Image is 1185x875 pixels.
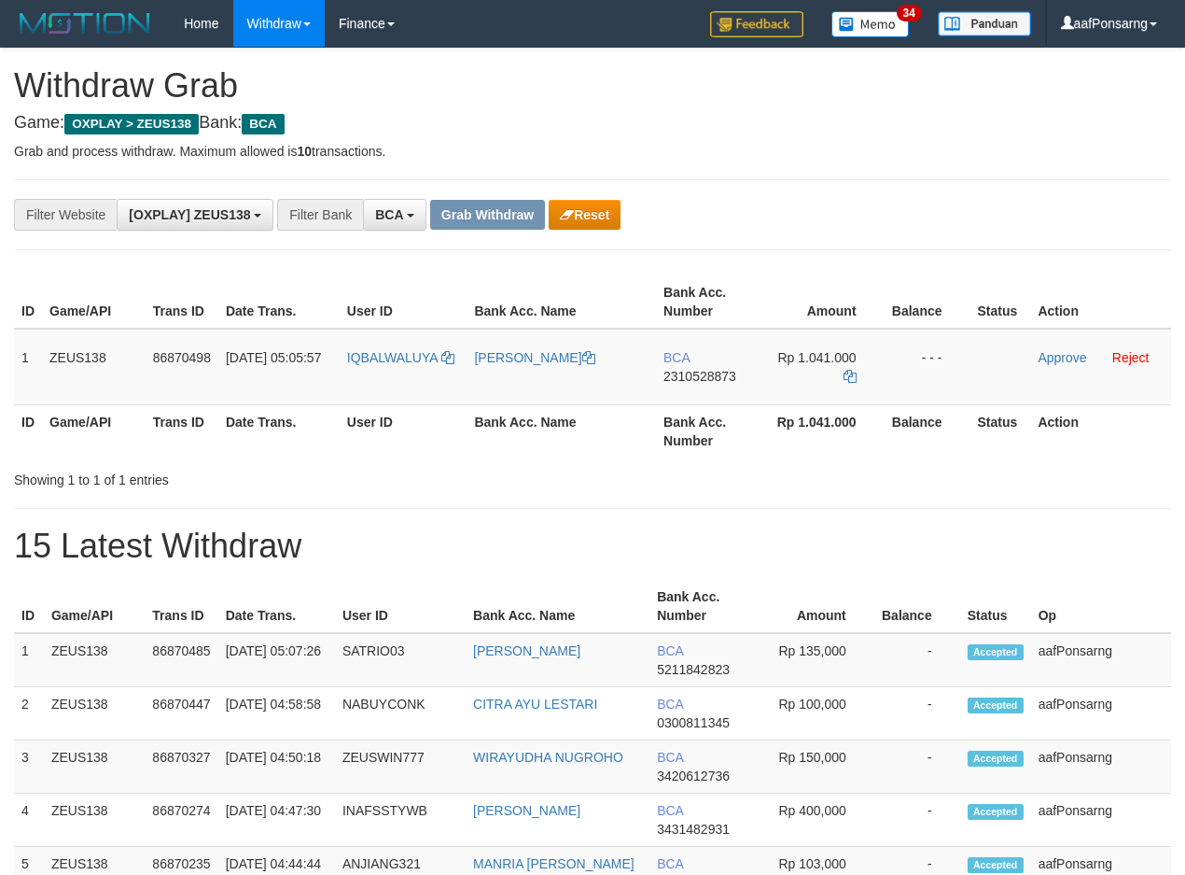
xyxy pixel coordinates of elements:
td: [DATE] 04:58:58 [218,687,335,741]
span: BCA [242,114,284,134]
h1: 15 Latest Withdraw [14,528,1171,565]
span: Copy 0300811345 to clipboard [657,715,730,730]
a: Copy 1041000 to clipboard [843,369,857,384]
button: Reset [549,200,620,230]
th: Rp 1.041.000 [761,404,885,458]
div: Filter Website [14,199,117,231]
th: Balance [885,404,970,458]
th: User ID [340,404,467,458]
td: [DATE] 04:47:30 [218,794,335,847]
th: Bank Acc. Number [649,580,753,633]
th: Status [960,580,1031,633]
td: 3 [14,741,44,794]
td: [DATE] 05:07:26 [218,633,335,687]
span: Copy 2310528873 to clipboard [663,369,736,384]
td: ZEUSWIN777 [335,741,466,794]
th: ID [14,580,44,633]
button: Grab Withdraw [430,200,545,230]
img: Button%20Memo.svg [831,11,910,37]
th: Status [970,275,1031,329]
td: Rp 150,000 [753,741,874,794]
td: INAFSSTYWB [335,794,466,847]
th: Bank Acc. Number [656,404,761,458]
th: Trans ID [146,275,218,329]
th: User ID [340,275,467,329]
a: Approve [1038,350,1086,365]
td: - [874,741,960,794]
td: 86870274 [145,794,217,847]
td: - - - [885,329,970,405]
th: Balance [874,580,960,633]
a: MANRIA [PERSON_NAME] [473,856,634,871]
span: IQBALWALUYA [347,350,438,365]
th: Bank Acc. Name [467,404,656,458]
a: [PERSON_NAME] [473,643,580,658]
td: aafPonsarng [1031,633,1171,687]
div: Filter Bank [277,199,363,231]
a: CITRA AYU LESTARI [473,697,597,712]
a: WIRAYUDHA NUGROHO [473,750,623,765]
td: - [874,794,960,847]
td: - [874,687,960,741]
span: BCA [375,207,403,222]
th: User ID [335,580,466,633]
td: Rp 400,000 [753,794,874,847]
th: Action [1030,275,1171,329]
td: Rp 135,000 [753,633,874,687]
td: ZEUS138 [44,687,145,741]
td: 1 [14,329,42,405]
td: ZEUS138 [44,741,145,794]
th: ID [14,275,42,329]
a: [PERSON_NAME] [474,350,594,365]
span: Accepted [968,751,1024,767]
td: 2 [14,687,44,741]
td: 86870327 [145,741,217,794]
span: 34 [897,5,922,21]
a: IQBALWALUYA [347,350,454,365]
td: aafPonsarng [1031,741,1171,794]
th: Op [1031,580,1171,633]
th: Bank Acc. Name [467,275,656,329]
span: [DATE] 05:05:57 [226,350,321,365]
th: Game/API [44,580,145,633]
button: [OXPLAY] ZEUS138 [117,199,273,231]
td: 4 [14,794,44,847]
span: [OXPLAY] ZEUS138 [129,207,250,222]
h1: Withdraw Grab [14,67,1171,105]
span: 86870498 [153,350,211,365]
td: aafPonsarng [1031,794,1171,847]
th: Amount [761,275,885,329]
th: ID [14,404,42,458]
span: Copy 5211842823 to clipboard [657,662,730,677]
span: BCA [657,856,683,871]
span: Accepted [968,644,1024,660]
div: Showing 1 to 1 of 1 entries [14,463,480,489]
img: MOTION_logo.png [14,9,156,37]
a: [PERSON_NAME] [473,803,580,818]
span: BCA [657,803,683,818]
td: ZEUS138 [44,633,145,687]
strong: 10 [297,144,312,159]
img: Feedback.jpg [710,11,803,37]
th: Bank Acc. Number [656,275,761,329]
th: Balance [885,275,970,329]
span: BCA [657,697,683,712]
p: Grab and process withdraw. Maximum allowed is transactions. [14,142,1171,161]
th: Bank Acc. Name [466,580,649,633]
th: Amount [753,580,874,633]
th: Date Trans. [218,404,340,458]
th: Trans ID [145,580,217,633]
th: Game/API [42,275,146,329]
td: SATRIO03 [335,633,466,687]
button: BCA [363,199,426,231]
td: 86870447 [145,687,217,741]
th: Action [1030,404,1171,458]
th: Date Trans. [218,580,335,633]
img: panduan.png [938,11,1031,36]
span: Rp 1.041.000 [777,350,856,365]
a: Reject [1112,350,1150,365]
span: BCA [663,350,690,365]
td: 86870485 [145,633,217,687]
td: [DATE] 04:50:18 [218,741,335,794]
span: Accepted [968,857,1024,873]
